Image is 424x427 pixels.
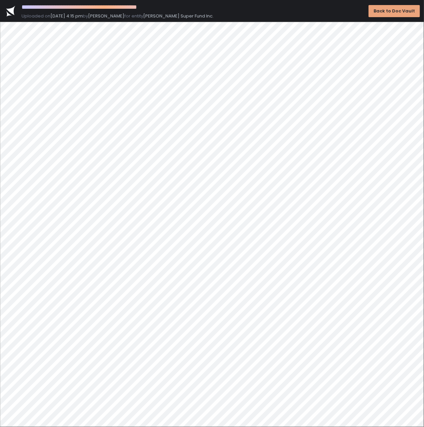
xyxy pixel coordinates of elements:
button: Back to Doc Vault [369,5,420,17]
span: [PERSON_NAME] [88,13,124,19]
span: [DATE] 4:15 pm [50,13,83,19]
div: Back to Doc Vault [374,8,415,14]
span: by [83,13,88,19]
span: for entity [124,13,143,19]
span: Uploaded on [22,13,50,19]
span: [PERSON_NAME] Super Fund Inc. [143,13,214,19]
